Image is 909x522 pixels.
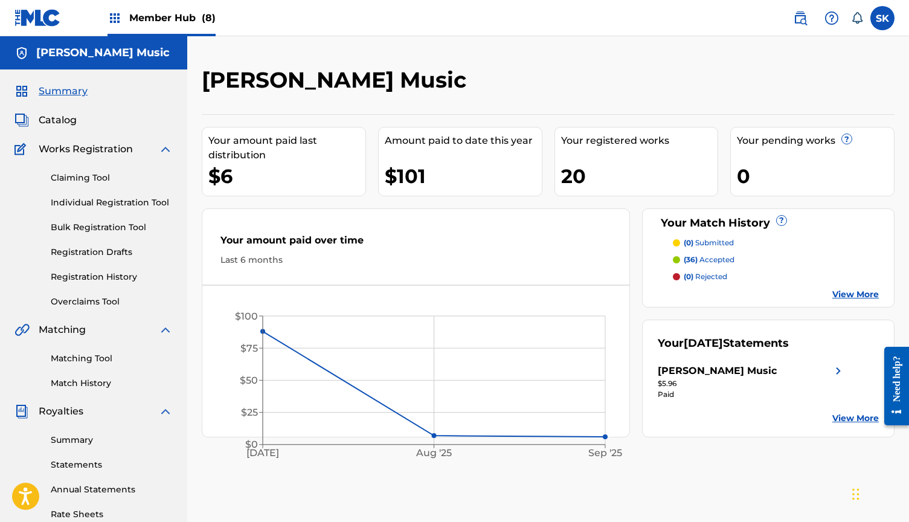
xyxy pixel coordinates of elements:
[820,6,844,30] div: Help
[852,476,859,512] div: Drag
[870,6,895,30] div: User Menu
[51,377,173,390] a: Match History
[14,9,61,27] img: MLC Logo
[51,246,173,259] a: Registration Drafts
[684,238,693,247] span: (0)
[51,459,173,471] a: Statements
[202,12,216,24] span: (8)
[14,404,29,419] img: Royalties
[684,255,698,264] span: (36)
[14,323,30,337] img: Matching
[51,172,173,184] a: Claiming Tool
[658,215,879,231] div: Your Match History
[658,335,789,352] div: Your Statements
[240,375,258,386] tspan: $50
[416,447,452,459] tspan: Aug '25
[832,412,879,425] a: View More
[39,142,133,156] span: Works Registration
[158,142,173,156] img: expand
[658,364,777,378] div: [PERSON_NAME] Music
[158,404,173,419] img: expand
[39,323,86,337] span: Matching
[385,163,542,190] div: $101
[158,323,173,337] img: expand
[51,196,173,209] a: Individual Registration Tool
[684,254,734,265] p: accepted
[684,337,723,350] span: [DATE]
[14,113,77,127] a: CatalogCatalog
[875,335,909,438] iframe: Resource Center
[246,447,279,459] tspan: [DATE]
[684,237,734,248] p: submitted
[561,163,718,190] div: 20
[220,233,611,254] div: Your amount paid over time
[673,254,879,265] a: (36) accepted
[824,11,839,25] img: help
[51,352,173,365] a: Matching Tool
[14,113,29,127] img: Catalog
[849,464,909,522] iframe: Chat Widget
[658,378,846,389] div: $5.96
[39,84,88,98] span: Summary
[588,447,622,459] tspan: Sep '25
[202,66,472,94] h2: [PERSON_NAME] Music
[658,364,846,400] a: [PERSON_NAME] Musicright chevron icon$5.96Paid
[851,12,863,24] div: Notifications
[673,271,879,282] a: (0) rejected
[673,237,879,248] a: (0) submitted
[14,142,30,156] img: Works Registration
[39,113,77,127] span: Catalog
[777,216,786,225] span: ?
[208,163,365,190] div: $6
[658,389,846,400] div: Paid
[788,6,812,30] a: Public Search
[36,46,170,60] h5: Clint Hudson Music
[684,272,693,281] span: (0)
[14,84,88,98] a: SummarySummary
[684,271,727,282] p: rejected
[832,288,879,301] a: View More
[831,364,846,378] img: right chevron icon
[737,163,894,190] div: 0
[51,508,173,521] a: Rate Sheets
[245,439,258,450] tspan: $0
[51,271,173,283] a: Registration History
[561,134,718,148] div: Your registered works
[51,295,173,308] a: Overclaims Tool
[14,84,29,98] img: Summary
[39,404,83,419] span: Royalties
[240,343,258,354] tspan: $75
[241,407,258,418] tspan: $25
[51,221,173,234] a: Bulk Registration Tool
[385,134,542,148] div: Amount paid to date this year
[842,134,852,144] span: ?
[737,134,894,148] div: Your pending works
[14,46,29,60] img: Accounts
[235,311,258,322] tspan: $100
[108,11,122,25] img: Top Rightsholders
[129,11,216,25] span: Member Hub
[793,11,808,25] img: search
[208,134,365,163] div: Your amount paid last distribution
[51,483,173,496] a: Annual Statements
[220,254,611,266] div: Last 6 months
[51,434,173,446] a: Summary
